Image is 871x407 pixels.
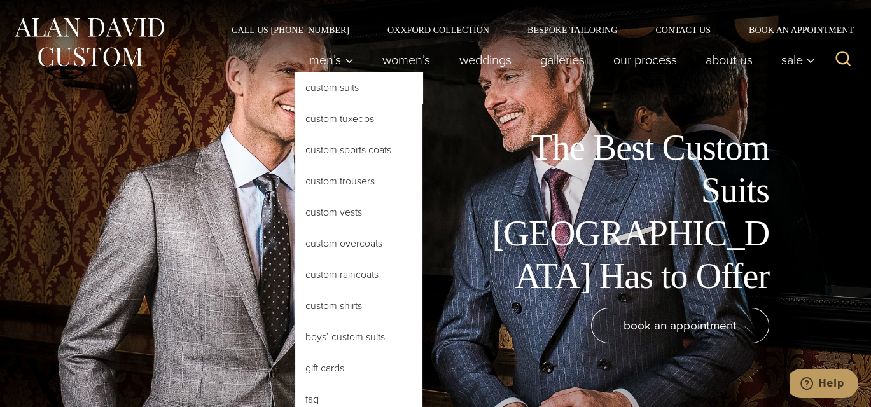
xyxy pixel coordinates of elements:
[368,47,445,72] a: Women’s
[295,228,422,259] a: Custom Overcoats
[445,47,526,72] a: weddings
[295,47,368,72] button: Men’s sub menu toggle
[295,197,422,228] a: Custom Vests
[368,25,508,34] a: Oxxford Collection
[730,25,858,34] a: Book an Appointment
[295,104,422,134] a: Custom Tuxedos
[624,316,737,335] span: book an appointment
[295,291,422,321] a: Custom Shirts
[295,166,422,197] a: Custom Trousers
[295,135,422,165] a: Custom Sports Coats
[691,47,767,72] a: About Us
[636,25,730,34] a: Contact Us
[213,25,368,34] a: Call Us [PHONE_NUMBER]
[790,369,858,401] iframe: Opens a widget where you can chat to one of our agents
[295,353,422,383] a: Gift Cards
[13,14,165,71] img: Alan David Custom
[828,45,858,75] button: View Search Form
[295,322,422,352] a: Boys’ Custom Suits
[295,72,422,103] a: Custom Suits
[295,47,822,72] nav: Primary Navigation
[767,47,822,72] button: Sale sub menu toggle
[591,308,769,343] a: book an appointment
[295,259,422,290] a: Custom Raincoats
[526,47,599,72] a: Galleries
[508,25,636,34] a: Bespoke Tailoring
[599,47,691,72] a: Our Process
[483,127,769,298] h1: The Best Custom Suits [GEOGRAPHIC_DATA] Has to Offer
[213,25,858,34] nav: Secondary Navigation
